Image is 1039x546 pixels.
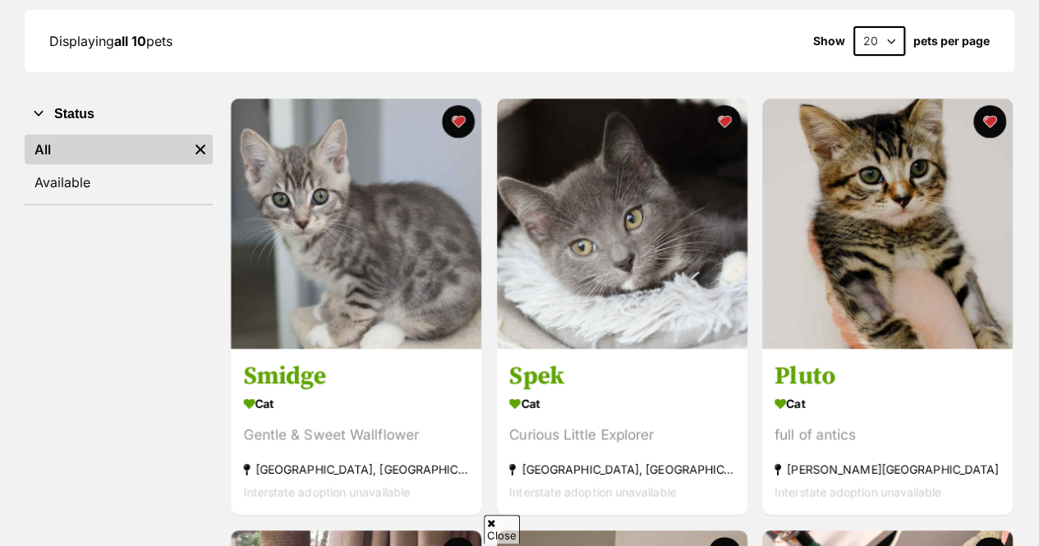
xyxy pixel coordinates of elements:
a: Remove filter [188,135,213,164]
a: All [25,135,188,164]
div: Gentle & Sweet Wallflower [243,424,469,446]
span: Interstate adoption unavailable [243,484,410,498]
div: full of antics [775,424,1000,446]
div: Cat [243,392,469,415]
img: Pluto [762,99,1013,349]
button: favourite [442,105,475,138]
img: Spek [497,99,747,349]
h3: Spek [509,360,735,392]
a: Spek Cat Curious Little Explorer [GEOGRAPHIC_DATA], [GEOGRAPHIC_DATA] Interstate adoption unavail... [497,348,747,515]
label: pets per page [913,34,990,48]
div: Cat [775,392,1000,415]
div: [GEOGRAPHIC_DATA], [GEOGRAPHIC_DATA] [243,458,469,480]
span: Close [484,515,520,544]
a: Pluto Cat full of antics [PERSON_NAME][GEOGRAPHIC_DATA] Interstate adoption unavailable favourite [762,348,1013,515]
img: Smidge [231,99,481,349]
span: Displaying pets [49,33,172,49]
span: Interstate adoption unavailable [775,484,941,498]
h3: Smidge [243,360,469,392]
button: favourite [973,105,1006,138]
span: Interstate adoption unavailable [509,484,676,498]
h3: Pluto [775,360,1000,392]
strong: all 10 [114,33,146,49]
div: Status [25,131,213,204]
button: favourite [707,105,740,138]
button: Status [25,103,213,125]
div: Curious Little Explorer [509,424,735,446]
div: [PERSON_NAME][GEOGRAPHIC_DATA] [775,458,1000,480]
span: Show [813,34,845,48]
a: Smidge Cat Gentle & Sweet Wallflower [GEOGRAPHIC_DATA], [GEOGRAPHIC_DATA] Interstate adoption una... [231,348,481,515]
a: Available [25,167,213,197]
div: Cat [509,392,735,415]
div: [GEOGRAPHIC_DATA], [GEOGRAPHIC_DATA] [509,458,735,480]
